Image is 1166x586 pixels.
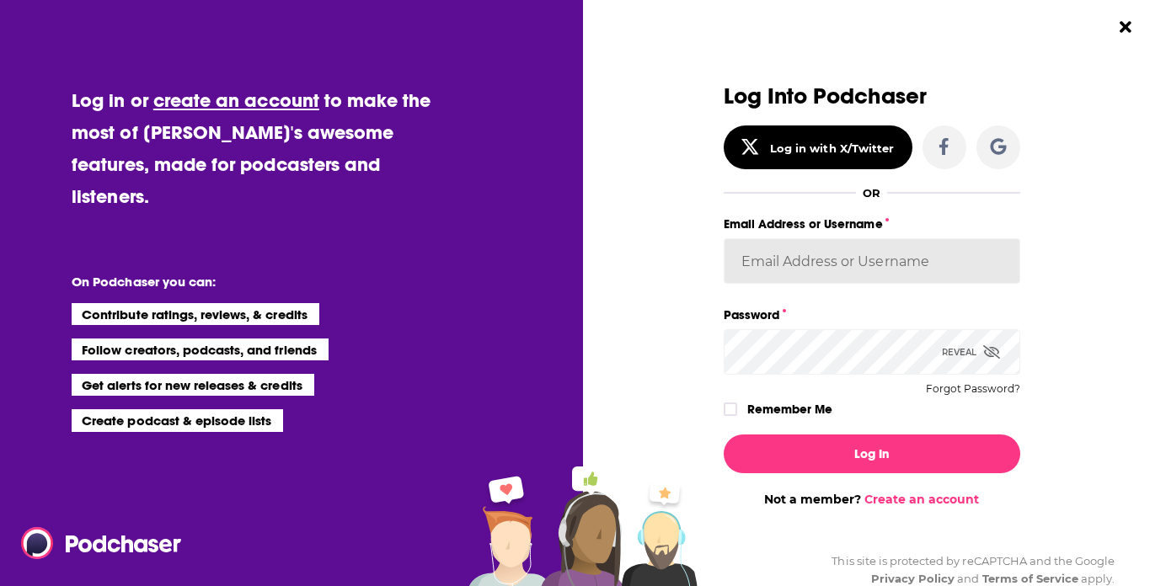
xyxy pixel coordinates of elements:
[982,572,1079,585] a: Terms of Service
[724,125,912,169] button: Log in with X/Twitter
[770,141,894,155] div: Log in with X/Twitter
[72,338,329,360] li: Follow creators, podcasts, and friends
[864,492,979,507] a: Create an account
[21,527,183,559] img: Podchaser - Follow, Share and Rate Podcasts
[724,84,1020,109] h3: Log Into Podchaser
[72,274,409,290] li: On Podchaser you can:
[72,409,283,431] li: Create podcast & episode lists
[72,303,319,325] li: Contribute ratings, reviews, & credits
[724,213,1020,235] label: Email Address or Username
[871,572,955,585] a: Privacy Policy
[153,88,319,112] a: create an account
[21,527,169,559] a: Podchaser - Follow, Share and Rate Podcasts
[863,186,880,200] div: OR
[724,492,1020,507] div: Not a member?
[72,374,313,396] li: Get alerts for new releases & credits
[724,238,1020,284] input: Email Address or Username
[926,383,1020,395] button: Forgot Password?
[747,398,832,420] label: Remember Me
[1110,11,1142,43] button: Close Button
[942,329,1000,375] div: Reveal
[724,304,1020,326] label: Password
[724,434,1020,473] button: Log In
